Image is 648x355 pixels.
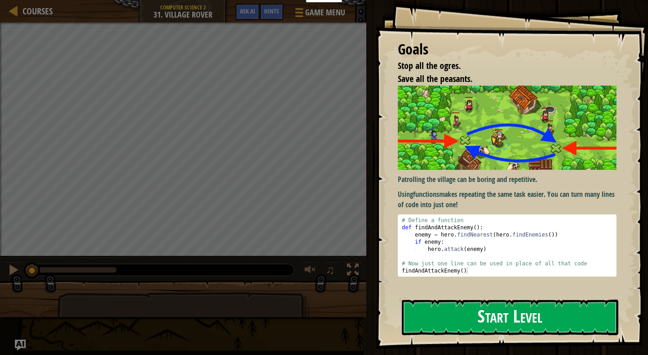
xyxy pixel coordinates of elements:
[301,262,319,280] button: Adjust volume
[344,262,362,280] button: Toggle fullscreen
[15,340,26,350] button: Ask AI
[398,39,616,60] div: Goals
[387,73,614,86] li: Save all the peasants.
[288,4,351,25] button: Game Menu
[398,86,616,170] img: Village guard
[18,5,53,17] a: Courses
[264,7,279,15] span: Hints
[326,263,335,277] span: ♫
[4,262,22,280] button: ⌘ + P: Pause
[240,7,255,15] span: Ask AI
[398,174,616,185] p: Patrolling the village can be boring and repetitive.
[413,189,439,199] strong: functions
[324,262,339,280] button: ♫
[387,59,614,73] li: Stop all the ogres.
[398,189,616,210] p: Using makes repeating the same task easier. You can turn many lines of code into just one!
[402,300,618,335] button: Start Level
[235,4,260,20] button: Ask AI
[398,59,461,72] span: Stop all the ogres.
[398,73,472,85] span: Save all the peasants.
[305,7,345,18] span: Game Menu
[22,5,53,17] span: Courses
